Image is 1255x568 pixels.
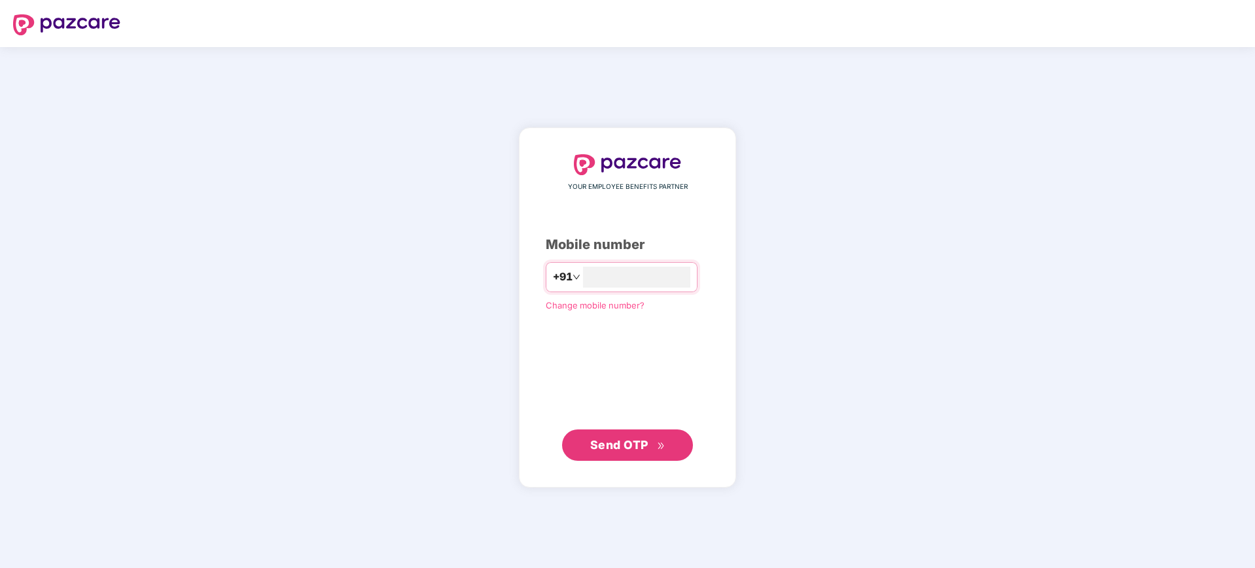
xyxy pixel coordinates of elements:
[568,182,688,192] span: YOUR EMPLOYEE BENEFITS PARTNER
[657,442,665,450] span: double-right
[13,14,120,35] img: logo
[573,273,580,281] span: down
[574,154,681,175] img: logo
[590,438,648,452] span: Send OTP
[562,429,693,461] button: Send OTPdouble-right
[546,235,709,255] div: Mobile number
[553,269,573,285] span: +91
[546,300,645,310] a: Change mobile number?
